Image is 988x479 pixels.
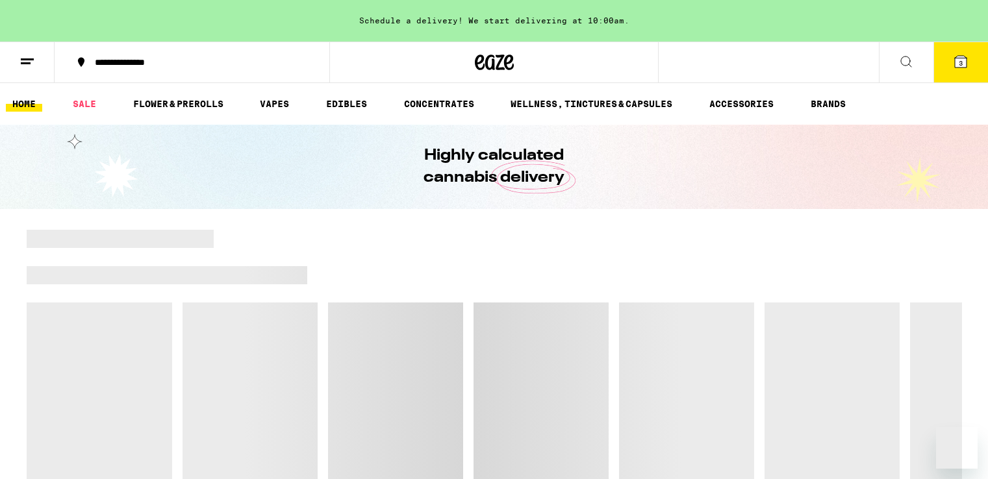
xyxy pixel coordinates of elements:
a: CONCENTRATES [398,96,481,112]
a: WELLNESS, TINCTURES & CAPSULES [504,96,679,112]
iframe: Button to launch messaging window [936,427,978,469]
button: 3 [933,42,988,82]
h1: Highly calculated cannabis delivery [387,145,602,189]
a: EDIBLES [320,96,374,112]
a: HOME [6,96,42,112]
a: BRANDS [804,96,852,112]
a: ACCESSORIES [703,96,780,112]
a: FLOWER & PREROLLS [127,96,230,112]
a: VAPES [253,96,296,112]
span: 3 [959,59,963,67]
a: SALE [66,96,103,112]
